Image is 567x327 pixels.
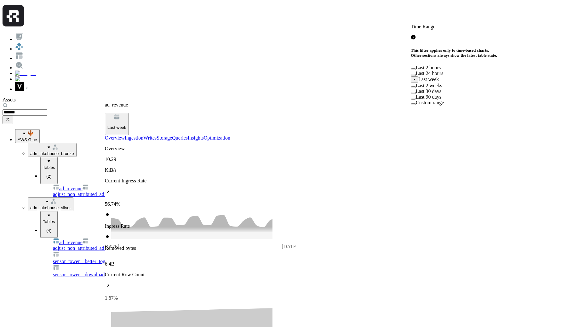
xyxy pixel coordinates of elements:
img: Assets [15,42,23,50]
span: sensor_tower__better_together_downlo [53,259,133,264]
span: AWS Glue [18,137,37,142]
img: Insights [15,71,36,76]
p: 56.74 % [105,201,564,207]
p: Overview [105,146,564,152]
p: Last week [107,125,126,130]
p: ad_revenue [105,102,564,108]
p: Current Row Count [105,272,564,278]
a: sensor_tower__better_together_downlo [53,253,175,264]
label: Last 2 weeks [416,83,442,88]
span: adn_lakehouse_silver [30,205,71,210]
div: Assets [3,97,105,103]
p: Current Ingress Rate [105,178,564,184]
img: root [27,130,34,136]
span: Tables [43,219,55,224]
a: Storage [157,135,172,141]
label: Last week [418,77,439,82]
span: sensor_tower__downlo [53,272,100,277]
span: ad_reve [100,272,116,277]
tspan: [DATE] [282,244,298,249]
span: adjust_non_attributed_ [53,245,100,251]
p: 10.29 [105,157,564,162]
button: adn_lakehouse_silver [28,197,73,211]
h5: This filter applies only to time-based charts. Other sections always show the latest table state. [411,48,497,58]
span: ad_reve [59,240,75,245]
span: nue [75,186,83,191]
a: Ingestion [125,135,144,141]
button: AWS Glue [15,129,40,143]
img: table [53,184,59,190]
p: 1.67 % [105,295,564,301]
img: table [53,238,59,244]
p: ( 4 ) [43,228,55,233]
label: Last 2 hours [416,65,441,70]
label: Custom range [416,100,444,105]
a: Insights [188,135,204,141]
span: adn_lakehouse_bronze [30,151,74,156]
p: ( 2 ) [43,174,55,179]
label: Last 30 days [416,89,441,94]
img: table [53,251,59,257]
p: Removed bytes [105,245,136,251]
button: Tables(2) [40,157,58,184]
img: table [83,184,89,190]
span: adjust_non_attributed_ [53,192,100,197]
span: nue [75,240,83,245]
img: Asset Explorer [15,52,23,60]
img: namespace [52,144,58,150]
img: namespace [50,198,57,204]
label: Last 24 hours [416,71,443,76]
img: table [83,238,89,244]
label: Last 90 days [416,94,441,100]
a: Optimization [204,135,230,141]
a: Writes [143,135,157,141]
p: 6.4B [105,261,564,267]
img: Query Explorer [15,61,23,69]
button: Last week [105,113,129,135]
img: Ryft [3,5,24,26]
span: ad_reve [100,245,116,251]
a: ad_revenue [53,240,83,245]
a: Overview [105,135,125,141]
img: table [53,264,59,271]
span: Tables [43,165,55,170]
img: Voodoo [15,82,24,91]
a: Queries [172,135,188,141]
a: adjust_non_attributed_ad_reve [53,240,123,251]
a: ad_revenue [53,186,83,191]
p: Ingress Rate [105,223,136,229]
img: Dashboard [15,33,23,41]
img: Optimization [15,76,47,82]
a: adjust_non_attributed_ad_reve [53,186,123,197]
p: Time Range [411,24,497,30]
button: Tables(4) [40,211,58,238]
a: sensor_tower__download_reve [53,266,142,277]
p: KiB/s [105,167,564,173]
button: adn_lakehouse_bronze [28,143,77,157]
span: ad_reve [100,192,116,197]
span: ad_reve [59,186,75,191]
